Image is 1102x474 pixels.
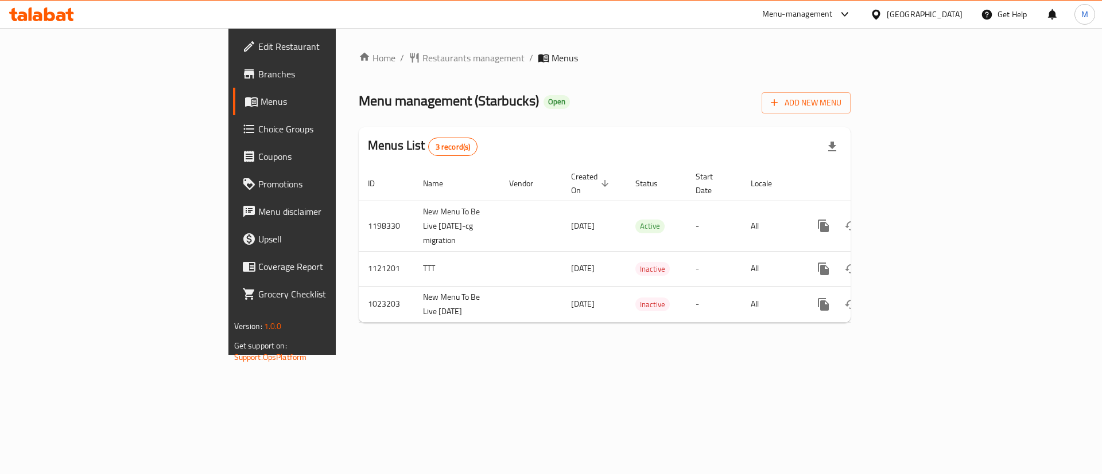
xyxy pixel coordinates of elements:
[258,40,403,53] span: Edit Restaurant
[368,177,390,190] span: ID
[801,166,929,201] th: Actions
[234,319,262,334] span: Version:
[771,96,841,110] span: Add New Menu
[233,280,413,308] a: Grocery Checklist
[233,253,413,280] a: Coverage Report
[423,177,458,190] span: Name
[233,60,413,88] a: Branches
[234,350,307,365] a: Support.OpsPlatform
[635,262,670,276] div: Inactive
[810,212,837,240] button: more
[258,67,403,81] span: Branches
[762,92,851,113] button: Add New Menu
[837,255,865,283] button: Change Status
[544,97,570,107] span: Open
[635,263,670,276] span: Inactive
[258,177,403,191] span: Promotions
[837,291,865,318] button: Change Status
[1081,8,1088,21] span: M
[635,298,670,311] span: Inactive
[818,133,846,160] div: Export file
[810,291,837,318] button: more
[751,177,787,190] span: Locale
[264,319,282,334] span: 1.0.0
[233,225,413,253] a: Upsell
[359,88,539,113] span: Menu management ( Starbucks )
[686,286,742,322] td: -
[810,255,837,283] button: more
[414,201,500,251] td: New Menu To Be Live [DATE]-cg migration
[762,7,833,21] div: Menu-management
[571,261,595,276] span: [DATE]
[258,205,403,218] span: Menu disclaimer
[359,51,851,65] nav: breadcrumb
[414,251,500,286] td: TTT
[742,201,801,251] td: All
[544,95,570,109] div: Open
[234,338,287,353] span: Get support on:
[635,220,665,233] span: Active
[529,51,533,65] li: /
[359,166,929,323] table: enhanced table
[686,201,742,251] td: -
[233,170,413,198] a: Promotions
[571,218,595,233] span: [DATE]
[233,33,413,60] a: Edit Restaurant
[233,88,413,115] a: Menus
[258,122,403,136] span: Choice Groups
[571,296,595,311] span: [DATE]
[686,251,742,286] td: -
[635,177,673,190] span: Status
[258,150,403,163] span: Coupons
[696,170,728,197] span: Start Date
[742,286,801,322] td: All
[233,198,413,225] a: Menu disclaimer
[258,260,403,273] span: Coverage Report
[368,137,478,156] h2: Menus List
[635,220,665,233] div: Active
[258,287,403,301] span: Grocery Checklist
[571,170,612,197] span: Created On
[422,51,525,65] span: Restaurants management
[509,177,548,190] span: Vendor
[258,232,403,246] span: Upsell
[414,286,500,322] td: New Menu To Be Live [DATE]
[409,51,525,65] a: Restaurants management
[428,138,478,156] div: Total records count
[887,8,963,21] div: [GEOGRAPHIC_DATA]
[233,115,413,143] a: Choice Groups
[233,143,413,170] a: Coupons
[261,95,403,108] span: Menus
[429,142,478,152] span: 3 record(s)
[552,51,578,65] span: Menus
[742,251,801,286] td: All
